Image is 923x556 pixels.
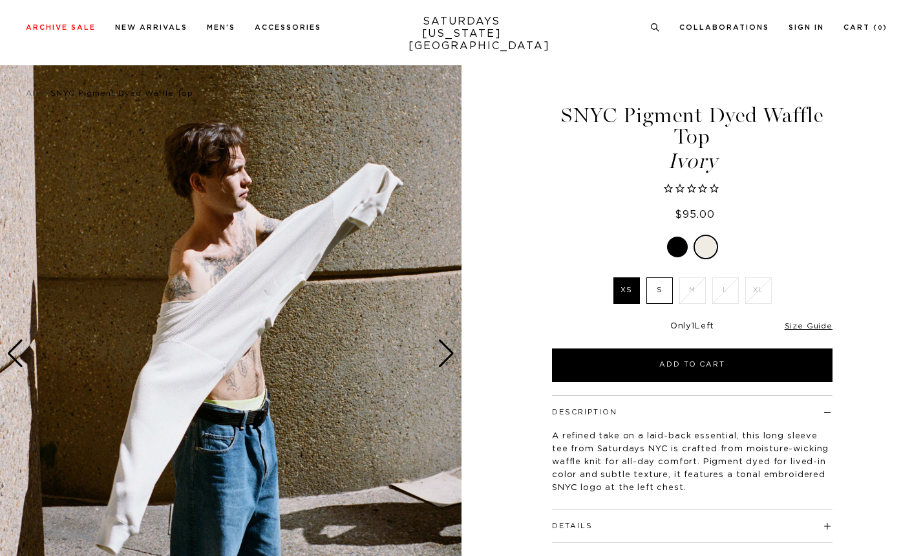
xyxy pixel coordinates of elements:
[843,24,887,31] a: Cart (0)
[646,277,673,304] label: S
[115,24,187,31] a: New Arrivals
[789,24,824,31] a: Sign In
[26,24,96,31] a: Archive Sale
[26,89,37,97] a: All
[552,321,833,332] div: Only Left
[552,348,833,382] button: Add to Cart
[552,409,617,416] button: Description
[6,339,24,368] div: Previous slide
[207,24,235,31] a: Men's
[785,322,833,330] a: Size Guide
[878,25,883,31] small: 0
[692,322,695,330] span: 1
[438,339,455,368] div: Next slide
[552,430,833,495] p: A refined take on a laid-back essential, this long sleeve tee from Saturdays NYC is crafted from ...
[408,16,515,52] a: SATURDAYS[US_STATE][GEOGRAPHIC_DATA]
[552,522,593,529] button: Details
[50,89,193,97] span: SNYC Pigment Dyed Waffle Top
[675,209,715,220] span: $95.00
[550,105,834,172] h1: SNYC Pigment Dyed Waffle Top
[613,277,640,304] label: XS
[255,24,321,31] a: Accessories
[550,151,834,172] span: Ivory
[679,24,769,31] a: Collaborations
[550,182,834,197] span: Rated 0.0 out of 5 stars 0 reviews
